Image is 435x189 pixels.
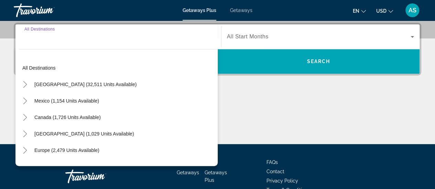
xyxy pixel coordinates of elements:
[227,34,269,39] span: All Start Months
[34,98,99,104] span: Mexico (1,154 units available)
[19,79,31,91] button: Toggle United States (32,511 units available)
[65,166,134,187] a: Travorium
[31,161,133,173] button: [GEOGRAPHIC_DATA] (197 units available)
[19,111,31,123] button: Toggle Canada (1,726 units available)
[34,82,137,87] span: [GEOGRAPHIC_DATA] (32,511 units available)
[353,6,366,16] button: Change language
[376,8,387,14] span: USD
[19,128,31,140] button: Toggle Caribbean & Atlantic Islands (1,029 units available)
[267,160,278,165] a: FAQs
[15,24,420,74] div: Search widget
[205,170,227,183] a: Getaways Plus
[31,78,140,91] button: [GEOGRAPHIC_DATA] (32,511 units available)
[34,115,101,120] span: Canada (1,726 units available)
[31,95,102,107] button: Mexico (1,154 units available)
[230,8,252,13] a: Getaways
[19,161,31,173] button: Toggle Australia (197 units available)
[22,65,56,71] span: All destinations
[14,1,83,19] a: Travorium
[34,131,134,137] span: [GEOGRAPHIC_DATA] (1,029 units available)
[31,111,104,123] button: Canada (1,726 units available)
[267,178,298,184] a: Privacy Policy
[19,144,31,156] button: Toggle Europe (2,479 units available)
[19,95,31,107] button: Toggle Mexico (1,154 units available)
[267,169,284,174] a: Contact
[31,128,137,140] button: [GEOGRAPHIC_DATA] (1,029 units available)
[183,8,216,13] a: Getaways Plus
[376,6,393,16] button: Change currency
[31,144,103,156] button: Europe (2,479 units available)
[409,7,416,14] span: AS
[353,8,359,14] span: en
[34,147,99,153] span: Europe (2,479 units available)
[177,170,199,175] a: Getaways
[307,59,330,64] span: Search
[19,62,218,74] button: All destinations
[403,3,421,17] button: User Menu
[24,27,55,31] span: All Destinations
[218,49,420,74] button: Search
